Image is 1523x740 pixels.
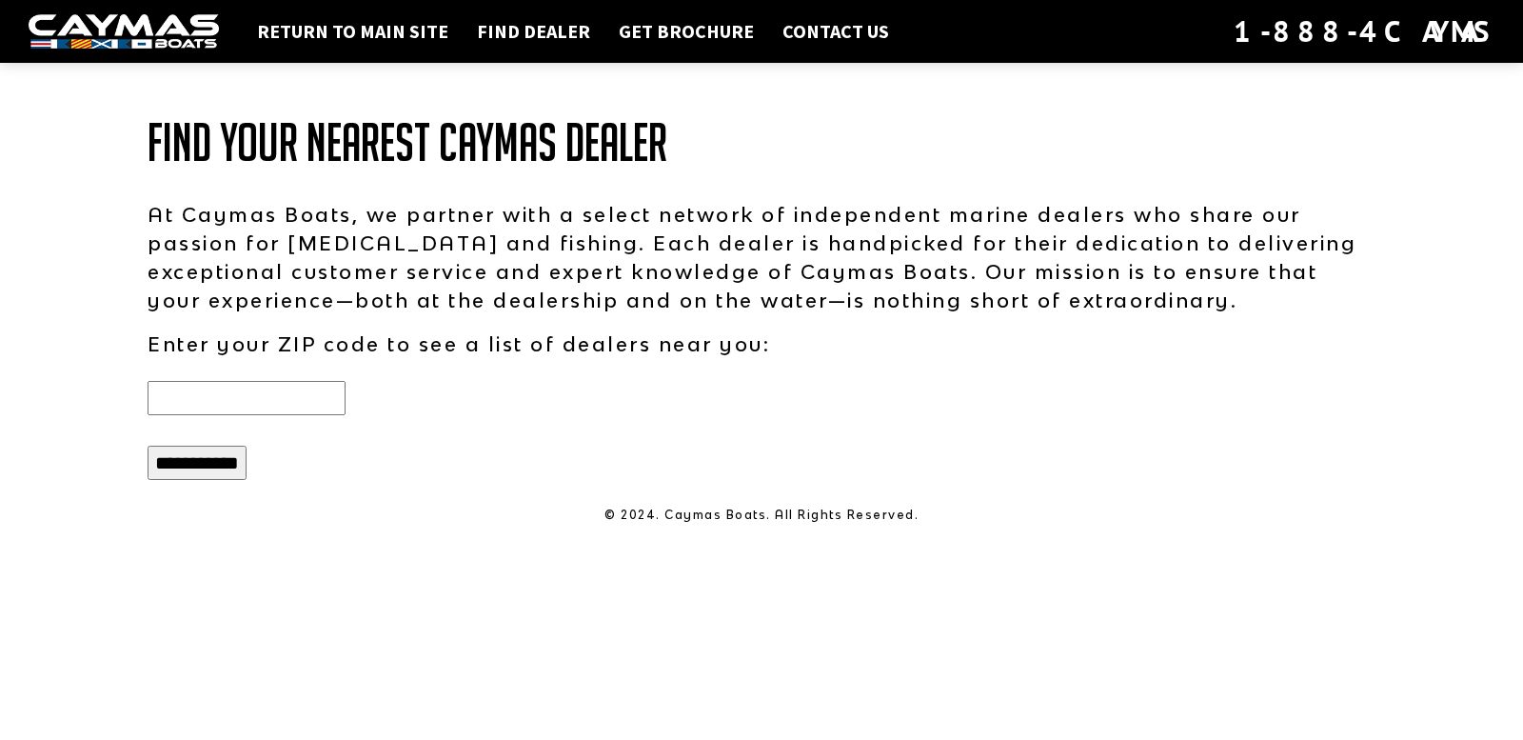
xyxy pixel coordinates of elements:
a: Get Brochure [609,19,763,44]
a: Return to main site [247,19,458,44]
h1: Find Your Nearest Caymas Dealer [148,114,1375,171]
a: Find Dealer [467,19,600,44]
img: white-logo-c9c8dbefe5ff5ceceb0f0178aa75bf4bb51f6bca0971e226c86eb53dfe498488.png [29,14,219,50]
a: Contact Us [773,19,899,44]
p: At Caymas Boats, we partner with a select network of independent marine dealers who share our pas... [148,200,1375,314]
div: 1-888-4CAYMAS [1234,10,1494,52]
p: © 2024. Caymas Boats. All Rights Reserved. [148,507,1375,524]
p: Enter your ZIP code to see a list of dealers near you: [148,330,1375,358]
